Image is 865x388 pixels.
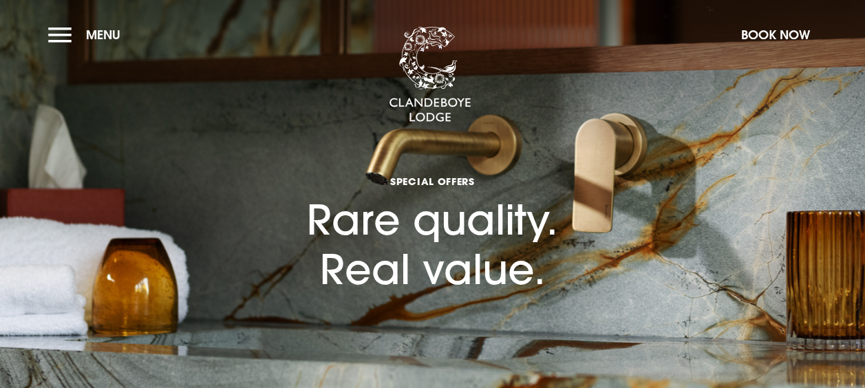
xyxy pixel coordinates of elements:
span: Special Offers [307,175,558,188]
span: Menu [86,27,120,43]
button: Book Now [734,20,817,50]
h1: Rare quality. Real value. [307,126,558,294]
img: Clandeboye Lodge [389,27,471,123]
button: Menu [48,20,127,50]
